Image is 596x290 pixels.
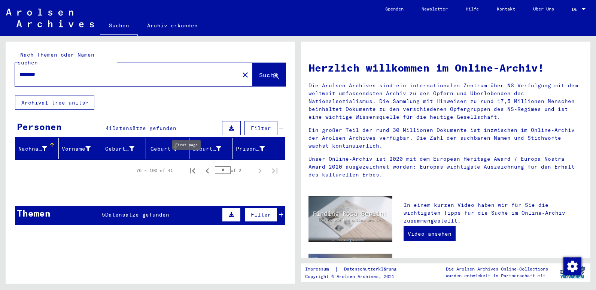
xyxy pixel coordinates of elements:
[244,121,277,135] button: Filter
[100,16,138,36] a: Suchen
[189,138,233,159] mat-header-cell: Geburtsdatum
[6,9,94,27] img: Arolsen_neg.svg
[146,138,189,159] mat-header-cell: Geburt‏
[251,211,271,218] span: Filter
[252,163,267,178] button: Next page
[18,145,47,153] div: Nachname
[308,196,392,242] img: video.jpg
[404,226,456,241] a: Video ansehen
[251,125,271,132] span: Filter
[305,265,335,273] a: Impressum
[112,125,176,132] span: Datensätze gefunden
[215,167,252,174] div: of 2
[241,70,250,79] mat-icon: close
[192,145,221,153] div: Geburtsdatum
[236,143,276,155] div: Prisoner #
[267,163,282,178] button: Last page
[259,71,278,79] span: Suche
[446,272,548,279] p: wurden entwickelt in Partnerschaft mit
[102,211,105,218] span: 5
[105,145,134,153] div: Geburtsname
[308,60,583,76] h1: Herzlich willkommen im Online-Archiv!
[572,7,580,12] span: DE
[17,206,51,220] div: Themen
[102,138,146,159] mat-header-cell: Geburtsname
[308,82,583,121] p: Die Arolsen Archives sind ein internationales Zentrum über NS-Verfolgung mit dem weltweit umfasse...
[200,163,215,178] button: Previous page
[446,266,548,272] p: Die Arolsen Archives Online-Collections
[308,155,583,179] p: Unser Online-Archiv ist 2020 mit dem European Heritage Award / Europa Nostra Award 2020 ausgezeic...
[563,257,581,275] div: Zustimmung ändern
[105,143,145,155] div: Geburtsname
[17,120,62,133] div: Personen
[106,125,112,132] span: 41
[62,145,91,153] div: Vorname
[253,63,286,86] button: Suche
[308,126,583,150] p: Ein großer Teil der rund 30 Millionen Dokumente ist inzwischen im Online-Archiv der Arolsen Archi...
[192,143,232,155] div: Geburtsdatum
[149,145,178,153] div: Geburt‏
[136,167,173,174] div: 76 – 100 of 41
[305,273,405,280] p: Copyright © Arolsen Archives, 2021
[62,143,102,155] div: Vorname
[18,51,94,66] mat-label: Nach Themen oder Namen suchen
[149,143,189,155] div: Geburt‏
[238,67,253,82] button: Clear
[185,163,200,178] button: First page
[338,265,405,273] a: Datenschutzerklärung
[305,265,405,273] div: |
[138,16,207,34] a: Archiv erkunden
[59,138,102,159] mat-header-cell: Vorname
[15,138,59,159] mat-header-cell: Nachname
[15,96,94,110] button: Archival tree units
[105,211,169,218] span: Datensätze gefunden
[236,145,265,153] div: Prisoner #
[563,257,581,275] img: Zustimmung ändern
[233,138,285,159] mat-header-cell: Prisoner #
[18,143,58,155] div: Nachname
[244,208,277,222] button: Filter
[559,263,587,282] img: yv_logo.png
[404,201,583,225] p: In einem kurzen Video haben wir für Sie die wichtigsten Tipps für die Suche im Online-Archiv zusa...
